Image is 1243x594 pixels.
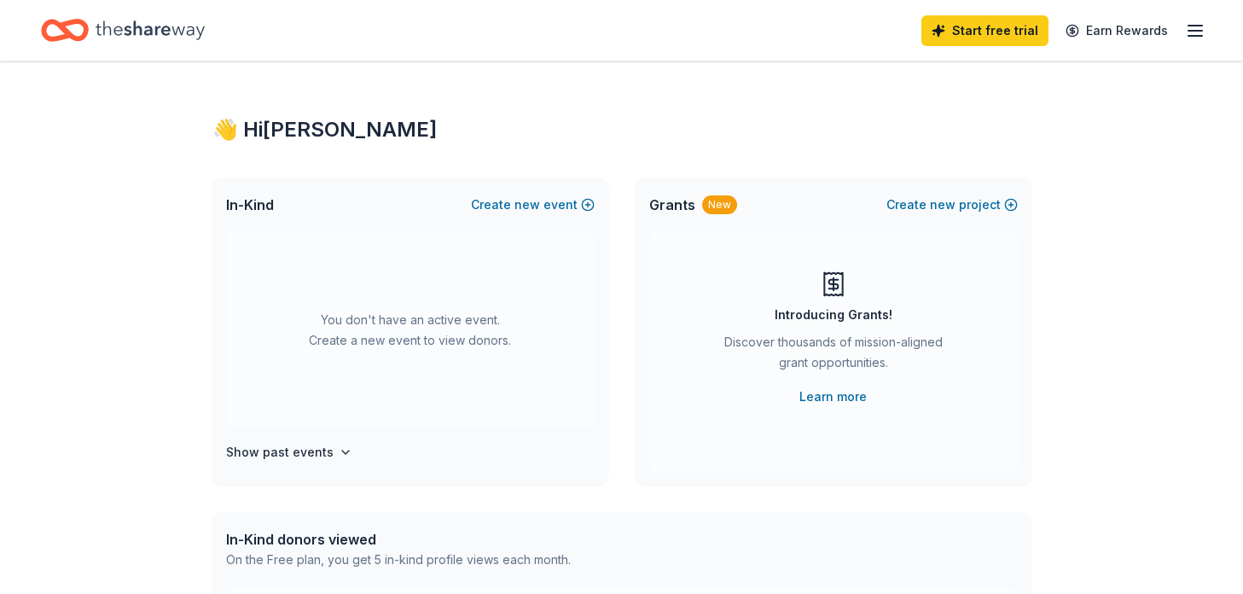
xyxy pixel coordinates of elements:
button: Show past events [226,442,352,463]
span: new [514,195,540,215]
span: new [930,195,955,215]
div: Discover thousands of mission-aligned grant opportunities. [717,332,950,380]
div: In-Kind donors viewed [226,529,571,550]
span: In-Kind [226,195,274,215]
a: Start free trial [921,15,1048,46]
div: 👋 Hi [PERSON_NAME] [212,116,1031,143]
div: New [702,195,737,214]
a: Earn Rewards [1055,15,1178,46]
h4: Show past events [226,442,334,463]
button: Createnewevent [471,195,595,215]
div: You don't have an active event. Create a new event to view donors. [226,232,595,428]
div: Introducing Grants! [775,305,892,325]
a: Home [41,10,205,50]
span: Grants [649,195,695,215]
button: Createnewproject [886,195,1018,215]
a: Learn more [799,387,867,407]
div: On the Free plan, you get 5 in-kind profile views each month. [226,550,571,570]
